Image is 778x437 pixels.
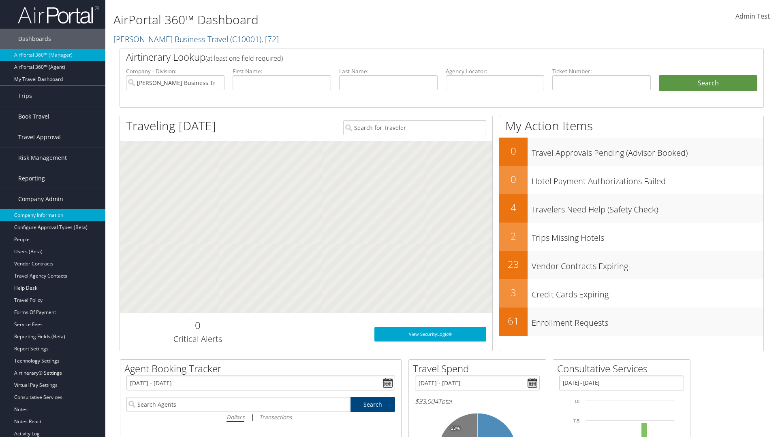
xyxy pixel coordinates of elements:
[557,362,690,375] h2: Consultative Services
[339,67,438,75] label: Last Name:
[18,29,51,49] span: Dashboards
[230,34,261,45] span: ( C10001 )
[451,426,460,431] tspan: 23%
[499,138,763,166] a: 0Travel Approvals Pending (Advisor Booked)
[343,120,486,135] input: Search for Traveler
[499,257,528,271] h2: 23
[499,166,763,194] a: 0Hotel Payment Authorizations Failed
[499,251,763,279] a: 23Vendor Contracts Expiring
[113,11,551,28] h1: AirPortal 360™ Dashboard
[113,34,279,45] a: [PERSON_NAME] Business Travel
[233,67,331,75] label: First Name:
[735,4,770,29] a: Admin Test
[575,399,579,404] tspan: 10
[18,86,32,106] span: Trips
[499,201,528,214] h2: 4
[126,50,704,64] h2: Airtinerary Lookup
[126,117,216,134] h1: Traveling [DATE]
[374,327,486,342] a: View SecurityLogic®
[126,333,269,345] h3: Critical Alerts
[261,34,279,45] span: , [ 72 ]
[499,117,763,134] h1: My Action Items
[532,172,763,187] h3: Hotel Payment Authorizations Failed
[18,168,45,189] span: Reporting
[126,67,224,75] label: Company - Division:
[126,318,269,332] h2: 0
[499,308,763,336] a: 61Enrollment Requests
[532,285,763,300] h3: Credit Cards Expiring
[735,12,770,21] span: Admin Test
[18,106,49,127] span: Book Travel
[18,189,63,209] span: Company Admin
[532,257,763,272] h3: Vendor Contracts Expiring
[205,54,283,63] span: (at least one field required)
[227,413,244,421] i: Dollars
[499,314,528,328] h2: 61
[415,397,438,406] span: $33,004
[532,228,763,244] h3: Trips Missing Hotels
[573,418,579,423] tspan: 7.5
[499,172,528,186] h2: 0
[659,75,757,91] button: Search
[532,313,763,329] h3: Enrollment Requests
[446,67,544,75] label: Agency Locator:
[552,67,651,75] label: Ticket Number:
[126,397,350,412] input: Search Agents
[351,397,395,412] a: Search
[499,279,763,308] a: 3Credit Cards Expiring
[413,362,546,375] h2: Travel Spend
[499,223,763,251] a: 2Trips Missing Hotels
[499,194,763,223] a: 4Travelers Need Help (Safety Check)
[18,5,99,24] img: airportal-logo.png
[126,412,395,422] div: |
[499,229,528,243] h2: 2
[499,286,528,299] h2: 3
[18,148,67,168] span: Risk Management
[532,143,763,159] h3: Travel Approvals Pending (Advisor Booked)
[499,144,528,158] h2: 0
[415,397,540,406] h6: Total
[124,362,401,375] h2: Agent Booking Tracker
[532,200,763,215] h3: Travelers Need Help (Safety Check)
[18,127,61,147] span: Travel Approval
[259,413,292,421] i: Transactions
